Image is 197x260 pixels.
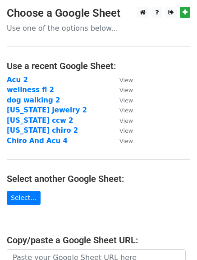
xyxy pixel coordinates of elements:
p: Use one of the options below... [7,23,190,33]
a: [US_STATE] Jewelry 2 [7,106,87,114]
h4: Copy/paste a Google Sheet URL: [7,235,190,246]
a: View [110,86,133,94]
a: [US_STATE] ccw 2 [7,116,73,125]
h3: Choose a Google Sheet [7,7,190,20]
a: View [110,96,133,104]
h4: Use a recent Google Sheet: [7,60,190,71]
small: View [119,87,133,93]
a: View [110,137,133,145]
a: dog walking 2 [7,96,60,104]
a: View [110,106,133,114]
a: wellness fl 2 [7,86,54,94]
a: View [110,116,133,125]
a: View [110,76,133,84]
small: View [119,107,133,114]
a: [US_STATE] chiro 2 [7,126,78,135]
a: Acu 2 [7,76,28,84]
small: View [119,127,133,134]
a: View [110,126,133,135]
small: View [119,138,133,144]
small: View [119,77,133,84]
iframe: Chat Widget [152,217,197,260]
small: View [119,117,133,124]
h4: Select another Google Sheet: [7,173,190,184]
small: View [119,97,133,104]
a: Chiro And Acu 4 [7,137,68,145]
a: Select... [7,191,41,205]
